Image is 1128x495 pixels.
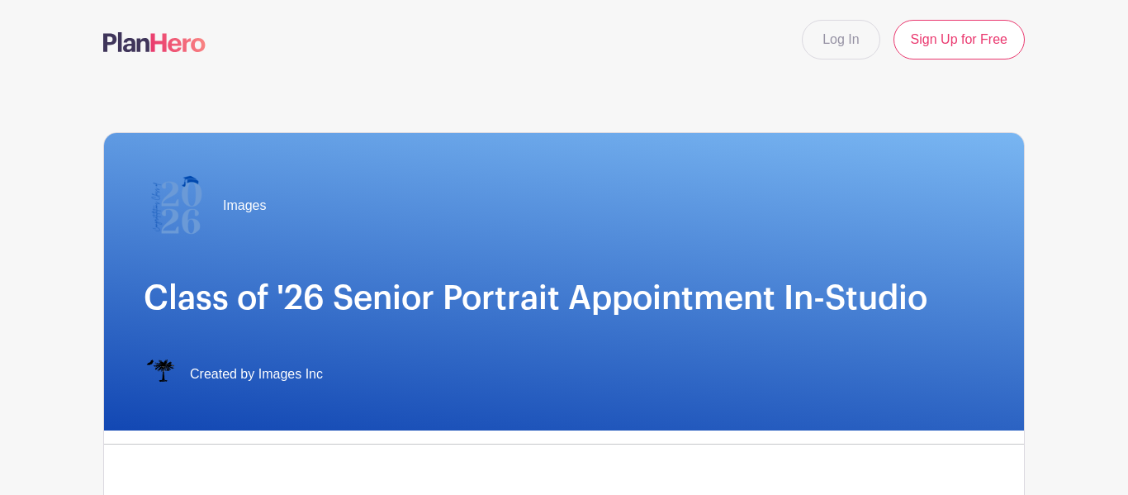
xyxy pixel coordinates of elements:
img: 2026%20logo%20(2).png [144,173,210,239]
img: logo-507f7623f17ff9eddc593b1ce0a138ce2505c220e1c5a4e2b4648c50719b7d32.svg [103,32,206,52]
span: Created by Images Inc [190,364,323,384]
span: Images [223,196,266,216]
a: Log In [802,20,879,59]
a: Sign Up for Free [893,20,1025,59]
img: IMAGES%20logo%20transparenT%20PNG%20s.png [144,358,177,391]
h1: Class of '26 Senior Portrait Appointment In-Studio [144,278,984,318]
